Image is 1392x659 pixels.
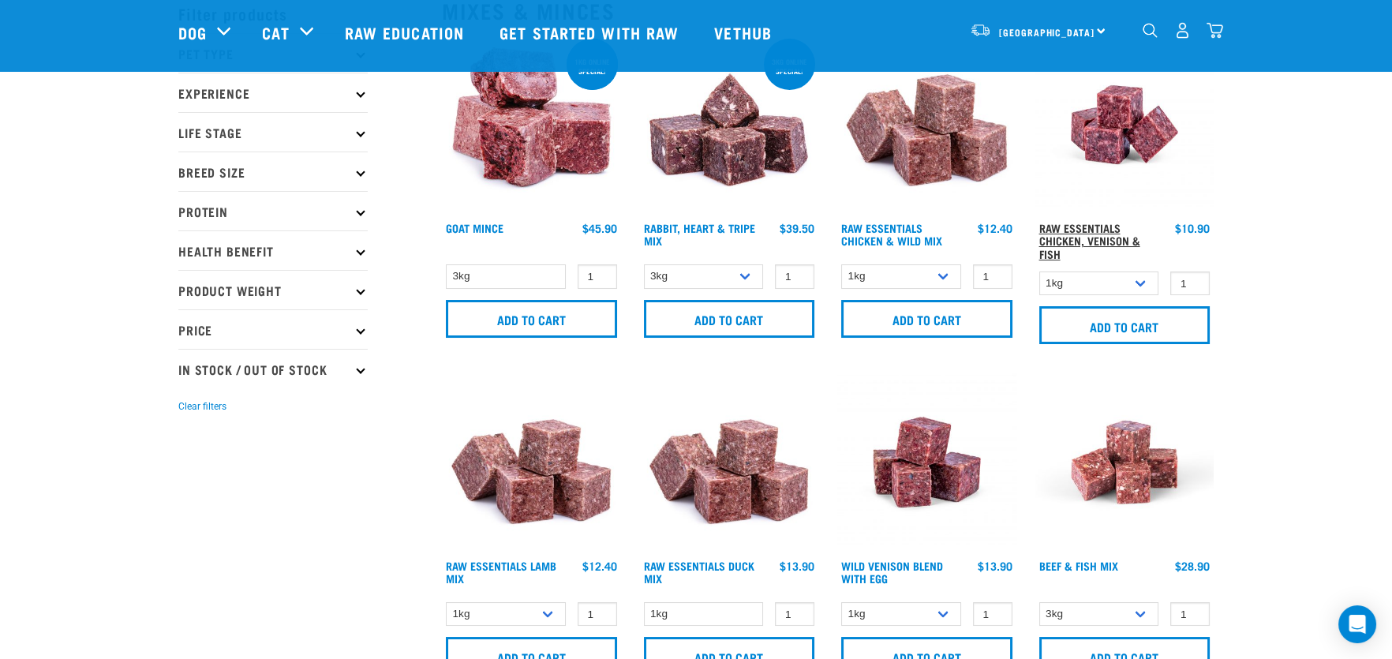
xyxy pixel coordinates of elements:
[644,563,754,581] a: Raw Essentials Duck Mix
[1174,22,1191,39] img: user.png
[262,21,289,44] a: Cat
[841,225,942,243] a: Raw Essentials Chicken & Wild Mix
[446,300,617,338] input: Add to cart
[178,73,368,112] p: Experience
[1207,22,1223,39] img: home-icon@2x.png
[1143,23,1158,38] img: home-icon-1@2x.png
[329,1,484,64] a: Raw Education
[178,399,226,414] button: Clear filters
[698,1,791,64] a: Vethub
[780,222,814,234] div: $39.50
[442,373,621,552] img: ?1041 RE Lamb Mix 01
[837,36,1016,215] img: Pile Of Cubed Chicken Wild Meat Mix
[775,264,814,289] input: 1
[841,563,943,581] a: Wild Venison Blend with Egg
[644,300,815,338] input: Add to cart
[1170,602,1210,627] input: 1
[837,373,1016,552] img: Venison Egg 1616
[1035,373,1214,552] img: Beef Mackerel 1
[644,225,755,243] a: Rabbit, Heart & Tripe Mix
[178,349,368,388] p: In Stock / Out Of Stock
[999,29,1095,35] span: [GEOGRAPHIC_DATA]
[1039,225,1140,256] a: Raw Essentials Chicken, Venison & Fish
[446,563,556,581] a: Raw Essentials Lamb Mix
[484,1,698,64] a: Get started with Raw
[978,560,1012,572] div: $13.90
[1170,271,1210,296] input: 1
[578,602,617,627] input: 1
[775,602,814,627] input: 1
[841,300,1012,338] input: Add to cart
[178,270,368,309] p: Product Weight
[178,309,368,349] p: Price
[442,36,621,215] img: 1077 Wild Goat Mince 01
[978,222,1012,234] div: $12.40
[1175,560,1210,572] div: $28.90
[973,264,1012,289] input: 1
[178,152,368,191] p: Breed Size
[1039,306,1211,344] input: Add to cart
[640,373,819,552] img: ?1041 RE Lamb Mix 01
[1338,605,1376,643] div: Open Intercom Messenger
[1039,563,1118,568] a: Beef & Fish Mix
[1175,222,1210,234] div: $10.90
[446,225,503,230] a: Goat Mince
[178,21,207,44] a: Dog
[970,23,991,37] img: van-moving.png
[780,560,814,572] div: $13.90
[578,264,617,289] input: 1
[1035,36,1214,215] img: Chicken Venison mix 1655
[582,222,617,234] div: $45.90
[178,230,368,270] p: Health Benefit
[973,602,1012,627] input: 1
[178,191,368,230] p: Protein
[640,36,819,215] img: 1175 Rabbit Heart Tripe Mix 01
[582,560,617,572] div: $12.40
[178,112,368,152] p: Life Stage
